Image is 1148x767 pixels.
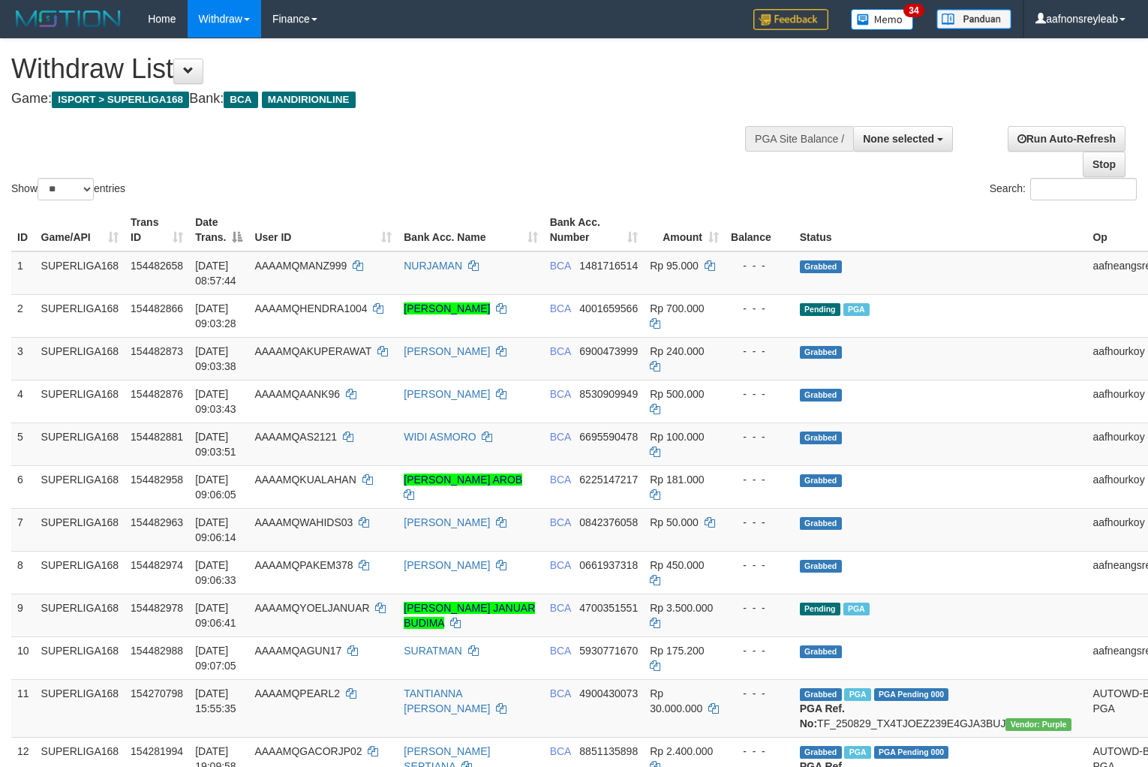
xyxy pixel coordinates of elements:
[731,301,788,316] div: - - -
[579,388,638,400] span: Copy 8530909949 to clipboard
[550,745,571,757] span: BCA
[254,602,369,614] span: AAAAMQYOELJANUAR
[35,465,125,508] td: SUPERLIGA168
[35,337,125,380] td: SUPERLIGA168
[11,337,35,380] td: 3
[863,133,934,145] span: None selected
[131,559,183,571] span: 154482974
[579,474,638,486] span: Copy 6225147217 to clipboard
[800,260,842,273] span: Grabbed
[11,380,35,423] td: 4
[731,643,788,658] div: - - -
[254,431,337,443] span: AAAAMQAS2121
[874,688,949,701] span: PGA Pending
[11,54,750,84] h1: Withdraw List
[404,260,462,272] a: NURJAMAN
[35,551,125,594] td: SUPERLIGA168
[11,294,35,337] td: 2
[248,209,398,251] th: User ID: activate to sort column ascending
[650,602,713,614] span: Rp 3.500.000
[224,92,257,108] span: BCA
[731,344,788,359] div: - - -
[800,560,842,573] span: Grabbed
[731,429,788,444] div: - - -
[11,636,35,679] td: 10
[35,380,125,423] td: SUPERLIGA168
[650,388,704,400] span: Rp 500.000
[131,345,183,357] span: 154482873
[11,465,35,508] td: 6
[254,516,353,528] span: AAAAMQWAHIDS03
[254,388,340,400] span: AAAAMQAANK96
[52,92,189,108] span: ISPORT > SUPERLIGA168
[11,8,125,30] img: MOTION_logo.png
[254,345,371,357] span: AAAAMQAKUPERAWAT
[800,746,842,759] span: Grabbed
[843,303,870,316] span: Marked by aafandaneth
[650,302,704,314] span: Rp 700.000
[650,474,704,486] span: Rp 181.000
[800,645,842,658] span: Grabbed
[650,345,704,357] span: Rp 240.000
[579,345,638,357] span: Copy 6900473999 to clipboard
[550,516,571,528] span: BCA
[579,260,638,272] span: Copy 1481716514 to clipboard
[800,603,840,615] span: Pending
[579,602,638,614] span: Copy 4700351551 to clipboard
[254,302,367,314] span: AAAAMQHENDRA1004
[195,345,236,372] span: [DATE] 09:03:38
[131,745,183,757] span: 154281994
[404,687,490,714] a: TANTIANNA [PERSON_NAME]
[650,431,704,443] span: Rp 100.000
[195,645,236,672] span: [DATE] 09:07:05
[195,559,236,586] span: [DATE] 09:06:33
[800,517,842,530] span: Grabbed
[731,472,788,487] div: - - -
[131,602,183,614] span: 154482978
[844,746,870,759] span: Marked by aafnonsreyleab
[800,432,842,444] span: Grabbed
[650,260,699,272] span: Rp 95.000
[398,209,543,251] th: Bank Acc. Name: activate to sort column ascending
[131,645,183,657] span: 154482988
[254,687,340,699] span: AAAAMQPEARL2
[579,687,638,699] span: Copy 4900430073 to clipboard
[35,508,125,551] td: SUPERLIGA168
[544,209,645,251] th: Bank Acc. Number: activate to sort column ascending
[35,636,125,679] td: SUPERLIGA168
[131,474,183,486] span: 154482958
[579,516,638,528] span: Copy 0842376058 to clipboard
[579,559,638,571] span: Copy 0661937318 to clipboard
[843,603,870,615] span: Marked by aafandaneth
[195,687,236,714] span: [DATE] 15:55:35
[35,679,125,737] td: SUPERLIGA168
[550,302,571,314] span: BCA
[731,515,788,530] div: - - -
[404,388,490,400] a: [PERSON_NAME]
[550,687,571,699] span: BCA
[550,260,571,272] span: BCA
[550,431,571,443] span: BCA
[404,602,535,629] a: [PERSON_NAME] JANUAR BUDIMA
[1030,178,1137,200] input: Search:
[404,516,490,528] a: [PERSON_NAME]
[254,645,341,657] span: AAAAMQAGUN17
[35,594,125,636] td: SUPERLIGA168
[644,209,725,251] th: Amount: activate to sort column ascending
[903,4,924,17] span: 34
[731,258,788,273] div: - - -
[131,388,183,400] span: 154482876
[131,302,183,314] span: 154482866
[195,474,236,501] span: [DATE] 09:06:05
[844,688,870,701] span: Marked by aafmaleo
[35,251,125,295] td: SUPERLIGA168
[131,687,183,699] span: 154270798
[753,9,828,30] img: Feedback.jpg
[725,209,794,251] th: Balance
[404,559,490,571] a: [PERSON_NAME]
[11,508,35,551] td: 7
[1008,126,1125,152] a: Run Auto-Refresh
[650,559,704,571] span: Rp 450.000
[1083,152,1125,177] a: Stop
[731,686,788,701] div: - - -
